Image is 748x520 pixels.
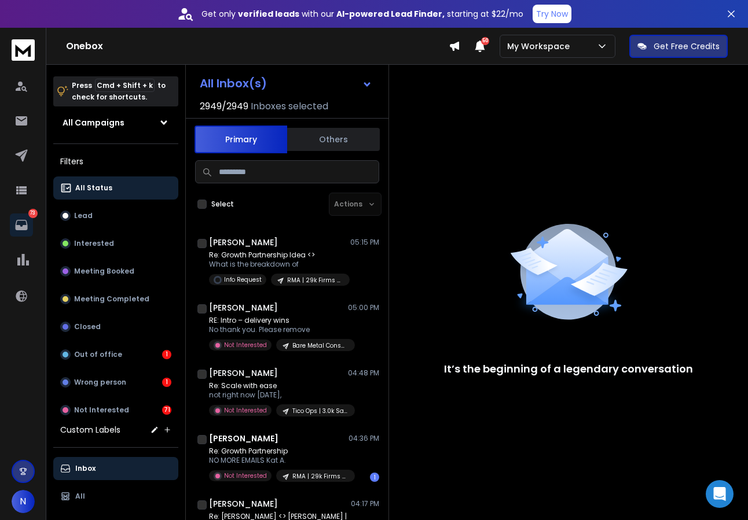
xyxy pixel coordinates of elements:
h3: Filters [53,153,178,169]
p: 04:17 PM [351,499,379,508]
button: Closed [53,315,178,338]
div: 1 [162,350,171,359]
p: 04:36 PM [349,434,379,443]
button: Interested [53,232,178,255]
button: All Inbox(s) [190,72,382,95]
span: Cmd + Shift + k [95,79,155,92]
button: Lead [53,204,178,227]
button: N [12,490,35,513]
h3: Custom Labels [60,424,120,436]
p: 04:48 PM [348,368,379,378]
p: Get only with our starting at $22/mo [201,8,523,20]
p: Re: Growth Partnership Idea <> [209,250,348,260]
p: It’s the beginning of a legendary conversation [444,361,693,377]
p: RMA | 29k Firms (General Team Info) [287,276,343,285]
strong: AI-powered Lead Finder, [336,8,445,20]
div: 71 [162,405,171,415]
span: 2949 / 2949 [200,99,248,113]
p: Closed [74,322,101,331]
p: RE: Intro – delivery wins [209,316,348,325]
p: Lead [74,211,93,220]
p: My Workspace [507,40,574,52]
h1: Onebox [66,39,449,53]
p: Re: Growth Partnership [209,447,348,456]
button: Out of office1 [53,343,178,366]
p: What is the breakdown of [209,260,348,269]
h1: [PERSON_NAME] [209,367,278,379]
p: Not Interested [224,341,267,349]
p: RMA | 29k Firms (General Team Info) [292,472,348,481]
button: All [53,485,178,508]
p: Get Free Credits [654,40,720,52]
p: Not Interested [224,471,267,480]
button: Not Interested71 [53,399,178,422]
p: 05:00 PM [348,303,379,312]
button: All Campaigns [53,111,178,134]
div: 1 [370,473,379,482]
div: Open Intercom Messenger [706,480,734,508]
p: NO MORE EMAILS Kat A. [209,456,348,465]
h1: [PERSON_NAME] [209,498,278,510]
button: Meeting Completed [53,287,178,311]
div: 1 [162,378,171,387]
button: Get Free Credits [629,35,728,58]
h1: All Inbox(s) [200,78,267,89]
strong: verified leads [238,8,299,20]
p: Info Request [224,275,262,284]
h1: [PERSON_NAME] [209,237,278,248]
p: Not Interested [74,405,129,415]
p: 73 [28,209,38,218]
button: All Status [53,176,178,200]
h1: All Campaigns [63,117,124,128]
p: All [75,492,85,501]
a: 73 [10,213,33,237]
p: Out of office [74,350,122,359]
p: All Status [75,183,112,193]
p: Re: Scale with ease [209,381,348,390]
p: not right now [DATE], [209,390,348,400]
p: Tico Ops | 3.0k Salesforce C-suites [292,407,348,415]
h3: Inboxes selected [251,99,328,113]
p: Interested [74,239,114,248]
span: 50 [481,37,489,45]
button: Wrong person1 [53,371,178,394]
button: Try Now [533,5,571,23]
h1: [PERSON_NAME] [209,302,278,314]
p: No thank you. Please remove [209,325,348,334]
p: Inbox [75,464,96,473]
p: Bare Metal Consulting | 5.0k Web design-IT-Software [292,341,348,350]
p: Wrong person [74,378,126,387]
button: Others [287,127,380,152]
button: Meeting Booked [53,260,178,283]
p: Not Interested [224,406,267,415]
h1: [PERSON_NAME] [209,433,278,444]
p: Press to check for shortcuts. [72,80,166,103]
p: Meeting Completed [74,294,149,304]
img: logo [12,39,35,61]
p: Meeting Booked [74,267,134,276]
button: Primary [195,126,287,153]
p: Try Now [536,8,568,20]
p: 05:15 PM [350,238,379,247]
label: Select [211,200,234,209]
button: Inbox [53,457,178,480]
